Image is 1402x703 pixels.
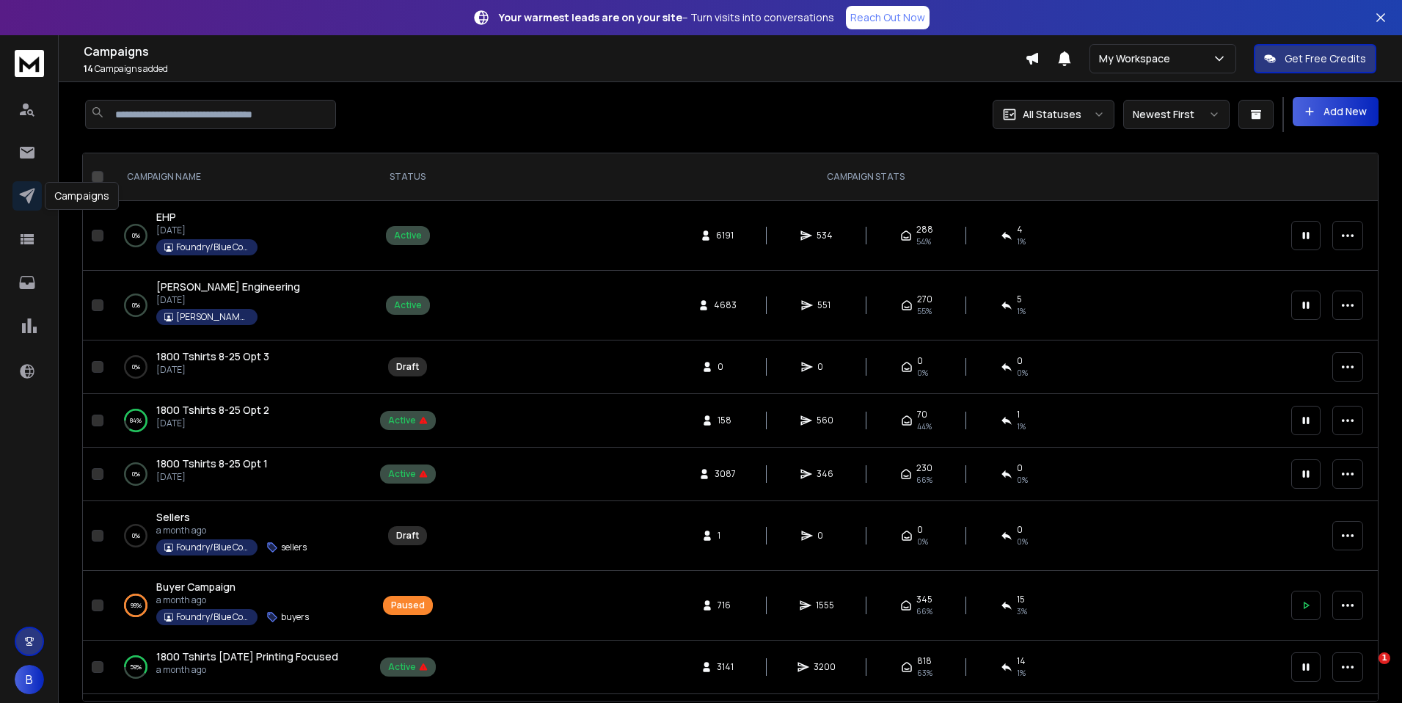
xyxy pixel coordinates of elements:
div: Active [388,415,428,426]
span: 346 [817,468,833,480]
p: [DATE] [156,225,258,236]
a: 1800 Tshirts 8-25 Opt 1 [156,456,268,471]
span: 14 [84,62,93,75]
p: – Turn visits into conversations [499,10,834,25]
a: [PERSON_NAME] Engineering [156,280,300,294]
span: 0% [1017,536,1028,547]
span: 1800 Tshirts 8-25 Opt 2 [156,403,269,417]
p: All Statuses [1023,107,1081,122]
a: Sellers [156,510,190,525]
button: Get Free Credits [1254,44,1376,73]
span: 1800 Tshirts [DATE] Printing Focused [156,649,338,663]
p: 84 % [130,413,142,428]
span: 345 [916,594,932,605]
a: 1800 Tshirts 8-25 Opt 3 [156,349,269,364]
span: 55 % [917,305,932,317]
span: 3141 [717,661,734,673]
span: 4 [1017,224,1023,236]
div: Campaigns [45,182,119,210]
span: 0 [817,361,832,373]
span: 1 % [1017,420,1026,432]
span: 716 [718,600,732,611]
span: 0 [1017,524,1023,536]
span: [PERSON_NAME] Engineering [156,280,300,294]
p: a month ago [156,594,309,606]
span: 6191 [716,230,734,241]
span: 0% [917,367,928,379]
strong: Your warmest leads are on your site [499,10,682,24]
p: Campaigns added [84,63,1025,75]
span: 0 [1017,355,1023,367]
div: Active [388,468,428,480]
th: STATUS [366,153,449,201]
td: 59%1800 Tshirts [DATE] Printing Focuseda month ago [109,641,366,694]
button: Newest First [1123,100,1230,129]
span: 288 [916,224,933,236]
span: 0 [718,361,732,373]
span: 560 [817,415,833,426]
th: CAMPAIGN STATS [449,153,1282,201]
span: 66 % [916,605,932,617]
th: CAMPAIGN NAME [109,153,366,201]
p: [DATE] [156,418,269,429]
h1: Campaigns [84,43,1025,60]
span: 1800 Tshirts 8-25 Opt 1 [156,456,268,470]
p: [DATE] [156,294,300,306]
p: Reach Out Now [850,10,925,25]
button: B [15,665,44,694]
p: [DATE] [156,364,269,376]
p: My Workspace [1099,51,1176,66]
span: Buyer Campaign [156,580,236,594]
span: 0 [917,524,923,536]
span: 1800 Tshirts 8-25 Opt 3 [156,349,269,363]
span: 3200 [814,661,836,673]
p: Foundry/Blue Collar [176,241,249,253]
span: 1555 [816,600,834,611]
p: 0 % [132,528,140,543]
div: Draft [396,530,419,542]
a: Buyer Campaign [156,580,236,594]
div: Paused [391,600,425,611]
p: a month ago [156,664,338,676]
a: 1800 Tshirts [DATE] Printing Focused [156,649,338,664]
span: 66 % [916,474,932,486]
p: 0 % [132,467,140,481]
td: 0%[PERSON_NAME] Engineering[DATE][PERSON_NAME] Engineering [109,271,366,340]
p: 0 % [132,298,140,313]
span: 5 [1017,294,1022,305]
p: Get Free Credits [1285,51,1366,66]
span: 0 % [1017,474,1028,486]
span: 4683 [714,299,737,311]
span: 230 [916,462,932,474]
p: sellers [281,542,307,553]
div: Active [394,299,422,311]
span: 54 % [916,236,931,247]
p: [PERSON_NAME] Engineering [176,311,249,323]
td: 99%Buyer Campaigna month agoFoundry/Blue Collarbuyers [109,571,366,641]
span: 14 [1017,655,1026,667]
span: 1 % [1017,305,1026,317]
span: 70 [917,409,927,420]
p: [DATE] [156,471,268,483]
span: 3087 [715,468,736,480]
a: Reach Out Now [846,6,930,29]
p: a month ago [156,525,307,536]
span: 44 % [917,420,932,432]
p: 0 % [132,228,140,243]
span: 534 [817,230,833,241]
span: 551 [817,299,832,311]
td: 0%1800 Tshirts 8-25 Opt 1[DATE] [109,448,366,501]
span: 15 [1017,594,1025,605]
img: logo [15,50,44,77]
iframe: Intercom live chat [1348,652,1384,688]
span: 0 [917,355,923,367]
td: 0%Sellersa month agoFoundry/Blue Collarsellers [109,501,366,571]
p: buyers [281,611,309,623]
span: 1 [718,530,732,542]
p: 99 % [131,598,142,613]
p: Foundry/Blue Collar [176,542,249,553]
span: 158 [718,415,732,426]
p: 0 % [132,360,140,374]
span: 0% [1017,367,1028,379]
